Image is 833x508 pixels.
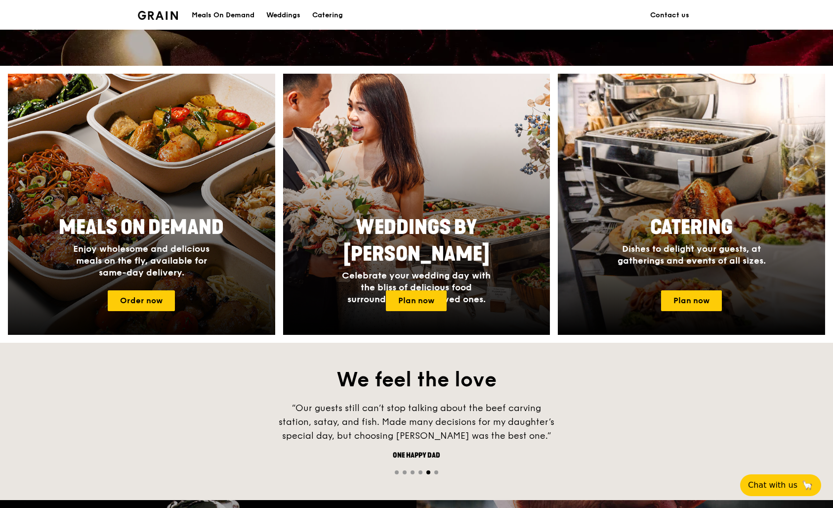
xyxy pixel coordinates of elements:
[268,401,565,443] div: “Our guests still can’t stop talking about the beef carving station, satay, and fish. Made many d...
[73,243,209,278] span: Enjoy wholesome and delicious meals on the fly, available for same-day delivery.
[386,290,447,311] a: Plan now
[650,216,733,239] span: Catering
[426,470,430,474] span: Go to slide 5
[108,290,175,311] a: Order now
[8,74,275,335] a: Meals On DemandEnjoy wholesome and delicious meals on the fly, available for same-day delivery.Or...
[558,74,825,335] img: catering-card.e1cfaf3e.jpg
[618,243,766,266] span: Dishes to delight your guests, at gatherings and events of all sizes.
[748,479,797,491] span: Chat with us
[801,479,813,491] span: 🦙
[59,216,224,239] span: Meals On Demand
[395,470,399,474] span: Go to slide 1
[192,0,254,30] div: Meals On Demand
[411,470,415,474] span: Go to slide 3
[342,270,491,305] span: Celebrate your wedding day with the bliss of delicious food surrounded by your loved ones.
[268,451,565,461] div: One happy dad
[312,0,343,30] div: Catering
[418,470,422,474] span: Go to slide 4
[403,470,407,474] span: Go to slide 2
[138,11,178,20] img: Grain
[434,470,438,474] span: Go to slide 6
[306,0,349,30] a: Catering
[740,474,821,496] button: Chat with us🦙
[266,0,300,30] div: Weddings
[661,290,722,311] a: Plan now
[283,74,550,335] img: weddings-card.4f3003b8.jpg
[343,216,490,266] span: Weddings by [PERSON_NAME]
[283,74,550,335] a: Weddings by [PERSON_NAME]Celebrate your wedding day with the bliss of delicious food surrounded b...
[260,0,306,30] a: Weddings
[558,74,825,335] a: CateringDishes to delight your guests, at gatherings and events of all sizes.Plan now
[644,0,695,30] a: Contact us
